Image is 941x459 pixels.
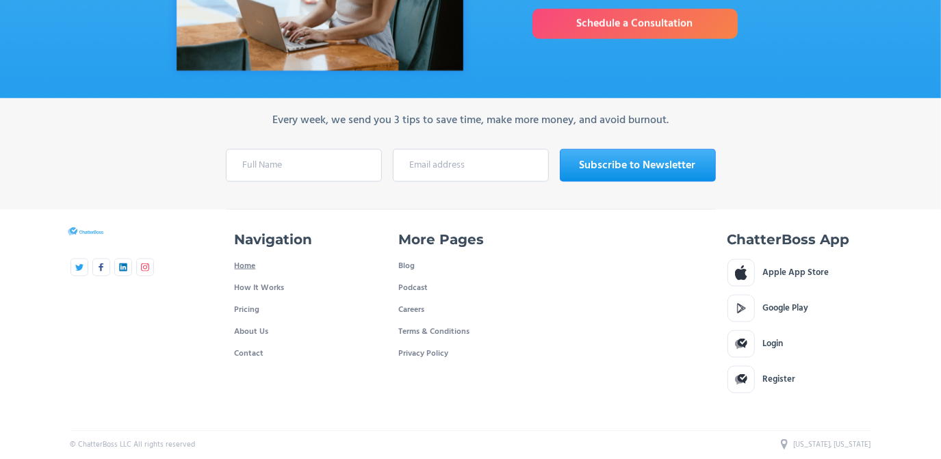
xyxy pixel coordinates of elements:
a: Login [727,330,871,358]
div: Every week, we send you 3 tips to save time, make more money, and avoid burnout. [272,112,669,129]
h4: ChatterBoss App [727,231,850,248]
form: Newsletter Subscribe Footer Form [226,149,716,182]
a: Blog [399,255,415,277]
h4: More Pages [399,231,485,248]
input: Full Name [226,149,382,182]
a: Register [727,366,871,393]
a: Terms & Conditions [399,321,470,343]
h4: Navigation [235,231,313,248]
a: Careers [399,299,425,321]
div: Login [763,337,784,351]
a: Apple App Store [727,259,871,287]
a: Podcast [399,277,543,299]
input: Email address [393,149,549,182]
a: Home [235,255,256,277]
div: Google Play [763,302,809,315]
a: Privacy Policy [399,343,449,365]
a: Schedule a Consultation [532,9,738,39]
input: Subscribe to Newsletter [560,149,716,182]
div: Register [763,373,796,386]
div: Apple App Store [763,266,829,280]
div: [US_STATE], [US_STATE] [794,439,871,450]
a: Pricing [235,299,260,321]
div: © ChatterBoss LLC All rights reserved [70,439,196,450]
a: About Us [235,321,269,343]
a: How It Works [235,277,285,299]
a: Contact [235,343,264,365]
a: Google Play [727,295,871,322]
